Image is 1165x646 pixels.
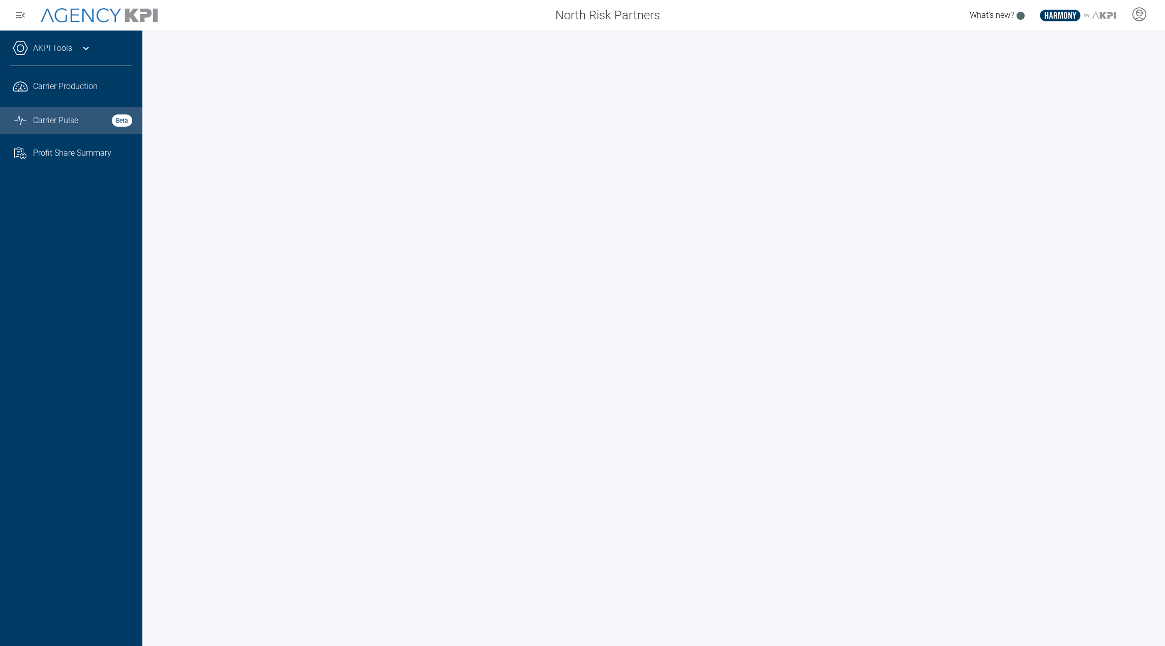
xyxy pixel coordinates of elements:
span: What's new? [970,10,1014,20]
span: Carrier Production [33,80,98,93]
strong: Beta [112,114,132,127]
span: Profit Share Summary [33,147,111,159]
span: North Risk Partners [555,6,660,24]
span: Carrier Pulse [33,114,78,127]
img: AgencyKPI [41,8,158,23]
a: AKPI Tools [33,42,72,54]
